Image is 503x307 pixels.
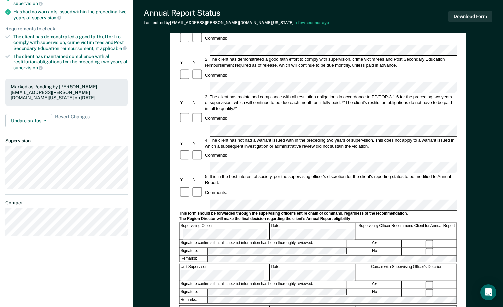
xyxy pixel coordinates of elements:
div: No [347,248,402,255]
div: 5. It is in the best interest of society, per the supervising officer's discretion for the client... [204,174,457,186]
div: Requirements to check [5,26,128,32]
div: Yes [347,240,402,247]
div: The client has demonstrated a good faith effort to comply with supervision, crime victim fees and... [13,34,128,51]
span: supervision [32,15,61,20]
div: 2. The client has demonstrated a good faith effort to comply with supervision, crime victim fees ... [204,56,457,68]
div: Unit Supervisor: [180,264,270,280]
div: Signature confirms that all checklist information has been thoroughly reviewed. [180,281,347,288]
div: N [191,140,204,146]
div: Y [179,59,191,65]
div: Yes [347,281,402,288]
span: Revert Changes [55,114,90,127]
div: Last edited by [EMAIL_ADDRESS][PERSON_NAME][DOMAIN_NAME][US_STATE] [144,20,329,25]
div: Comments: [204,190,228,196]
div: Signature: [180,248,208,255]
div: The client has maintained compliance with all restitution obligations for the preceding two years of [13,54,128,71]
div: 3. The client has maintained compliance with all restitution obligations in accordance to PD/POP-... [204,94,457,112]
span: supervision [13,1,43,6]
dt: Supervision [5,138,128,144]
div: Supervising Officer: [180,223,270,239]
div: N [191,177,204,183]
span: applicable [100,46,127,51]
div: Open Intercom Messenger [480,284,496,300]
div: Remarks: [180,256,208,261]
div: Date: [270,223,356,239]
div: Concur with Supervising Officer's Decision [357,264,457,280]
div: No [347,289,402,296]
div: Date: [270,264,356,280]
div: Comments: [204,115,228,121]
div: N [191,59,204,65]
div: The Region Director will make the final decision regarding the client's Annual Report eligibility [179,217,457,222]
span: supervision [13,65,43,70]
div: This form should be forwarded through the supervising officer's entire chain of command, regardle... [179,211,457,217]
div: Y [179,177,191,183]
div: N [191,100,204,106]
div: Remarks: [180,297,208,303]
div: Supervising Officer Recommend Client for Annual Report [357,223,457,239]
span: a few seconds ago [295,20,329,25]
div: Annual Report Status [144,8,329,18]
button: Update status [5,114,52,127]
div: Signature: [180,289,208,296]
div: Comments: [204,35,228,41]
div: 4. The client has not had a warrant issued with in the preceding two years of supervision. This d... [204,137,457,149]
div: Comments: [204,153,228,158]
button: Download Form [448,11,492,22]
div: Has had no warrants issued within the preceding two years of [13,9,128,20]
div: Marked as Pending by [PERSON_NAME][EMAIL_ADDRESS][PERSON_NAME][DOMAIN_NAME][US_STATE] on [DATE]. [11,84,123,101]
div: Y [179,100,191,106]
div: Comments: [204,72,228,78]
div: Y [179,140,191,146]
dt: Contact [5,200,128,206]
div: Signature confirms that all checklist information has been thoroughly reviewed. [180,240,347,247]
